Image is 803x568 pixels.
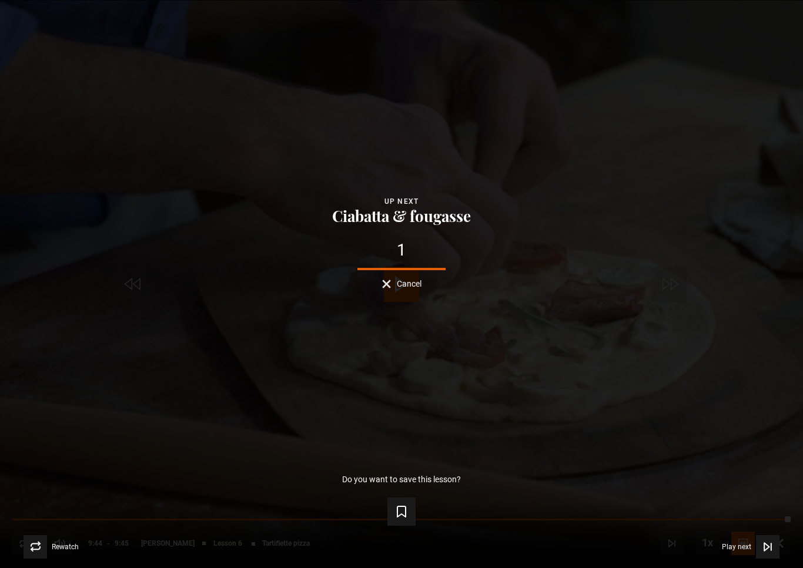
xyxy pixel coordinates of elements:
button: Cancel [382,280,421,288]
button: Rewatch [24,535,79,559]
div: 1 [19,242,784,258]
span: Rewatch [52,543,79,550]
div: Up next [19,196,784,207]
span: Play next [722,543,751,550]
span: Cancel [397,280,421,288]
p: Do you want to save this lesson? [342,475,461,483]
button: Play next [722,535,779,559]
button: Ciabatta & fougasse [329,208,474,224]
